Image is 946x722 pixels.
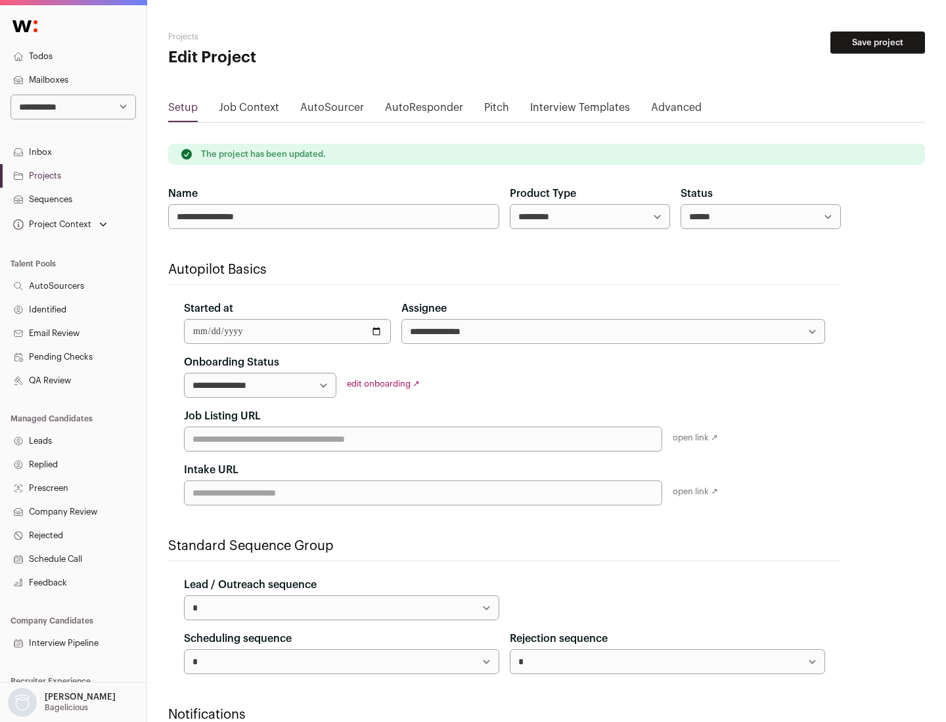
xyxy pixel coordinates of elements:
div: Project Context [11,219,91,230]
label: Lead / Outreach sequence [184,577,317,593]
a: AutoSourcer [300,100,364,121]
a: Advanced [651,100,702,121]
h2: Projects [168,32,420,42]
a: Pitch [484,100,509,121]
button: Save project [830,32,925,54]
label: Name [168,186,198,202]
a: Interview Templates [530,100,630,121]
label: Started at [184,301,233,316]
h2: Autopilot Basics [168,261,841,279]
a: AutoResponder [385,100,463,121]
button: Open dropdown [5,688,118,717]
label: Assignee [401,301,447,316]
a: edit onboarding ↗ [347,379,420,388]
label: Product Type [510,186,576,202]
a: Job Context [219,100,279,121]
p: Bagelicious [45,702,88,713]
p: [PERSON_NAME] [45,692,116,702]
p: The project has been updated. [201,149,326,159]
h1: Edit Project [168,47,420,68]
label: Scheduling sequence [184,631,292,647]
label: Job Listing URL [184,408,261,424]
label: Onboarding Status [184,354,279,370]
img: nopic.png [8,688,37,717]
img: Wellfound [5,13,45,39]
a: Setup [168,100,198,121]
button: Open dropdown [11,215,110,234]
h2: Standard Sequence Group [168,537,841,555]
label: Status [681,186,713,202]
label: Rejection sequence [510,631,608,647]
label: Intake URL [184,462,238,478]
